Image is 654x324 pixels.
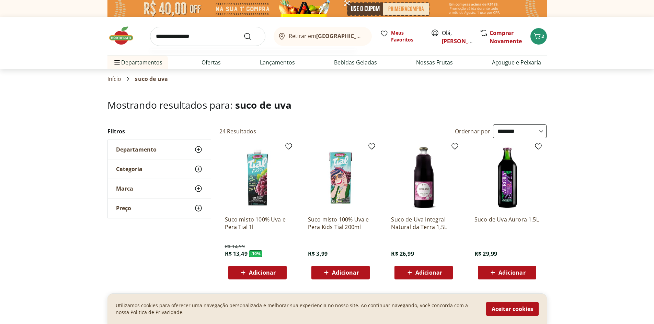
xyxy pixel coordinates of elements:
[228,266,287,279] button: Adicionar
[225,243,245,250] span: R$ 14,99
[416,58,453,67] a: Nossas Frutas
[311,266,370,279] button: Adicionar
[415,270,442,275] span: Adicionar
[274,27,372,46] button: Retirar em[GEOGRAPHIC_DATA]/[GEOGRAPHIC_DATA]
[308,250,328,257] span: R$ 3,99
[225,250,248,257] span: R$ 13,49
[108,159,211,179] button: Categoria
[490,29,522,45] a: Comprar Novamente
[219,128,256,135] h2: 24 Resultados
[225,216,290,231] a: Suco misto 100% Uva e Pera Tial 1l
[116,166,142,172] span: Categoria
[243,32,260,40] button: Submit Search
[498,270,525,275] span: Adicionar
[107,25,142,46] img: Hortifruti
[289,33,365,39] span: Retirar em
[107,99,547,110] h1: Mostrando resultados para:
[380,29,423,43] a: Meus Favoritos
[541,33,544,39] span: 2
[116,146,157,153] span: Departamento
[442,29,472,45] span: Olá,
[150,27,265,46] input: search
[107,76,122,82] a: Início
[332,270,359,275] span: Adicionar
[316,32,432,40] b: [GEOGRAPHIC_DATA]/[GEOGRAPHIC_DATA]
[391,250,414,257] span: R$ 26,99
[334,58,377,67] a: Bebidas Geladas
[108,179,211,198] button: Marca
[492,58,541,67] a: Açougue e Peixaria
[530,28,547,45] button: Carrinho
[391,145,456,210] img: Suco de Uva Integral Natural da Terra 1,5L
[113,54,162,71] span: Departamentos
[391,216,456,231] a: Suco de Uva Integral Natural da Terra 1,5L
[116,185,133,192] span: Marca
[249,270,276,275] span: Adicionar
[235,98,292,111] span: suco de uva
[474,250,497,257] span: R$ 29,99
[116,205,131,212] span: Preço
[308,145,373,210] img: Suco misto 100% Uva e Pera Kids Tial 200ml
[113,54,121,71] button: Menu
[225,145,290,210] img: Suco misto 100% Uva e Pera Tial 1l
[442,37,486,45] a: [PERSON_NAME]
[486,302,539,316] button: Aceitar cookies
[108,140,211,159] button: Departamento
[108,199,211,218] button: Preço
[135,76,168,82] span: suco de uva
[249,250,263,257] span: - 10 %
[394,266,453,279] button: Adicionar
[478,266,536,279] button: Adicionar
[474,145,540,210] img: Suco de Uva Aurora 1,5L
[308,216,373,231] a: Suco misto 100% Uva e Pera Kids Tial 200ml
[474,216,540,231] a: Suco de Uva Aurora 1,5L
[202,58,221,67] a: Ofertas
[455,128,491,135] label: Ordernar por
[116,302,478,316] p: Utilizamos cookies para oferecer uma navegação personalizada e melhorar sua experiencia no nosso ...
[260,58,295,67] a: Lançamentos
[107,124,211,138] h2: Filtros
[391,29,423,43] span: Meus Favoritos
